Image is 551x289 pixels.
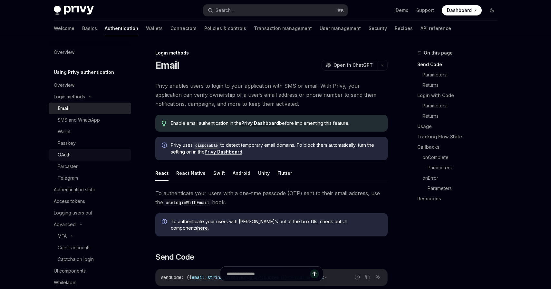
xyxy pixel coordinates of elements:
div: Passkey [58,139,76,147]
button: Advanced [49,219,131,230]
span: To authenticate your users with a one-time passcode (OTP) sent to their email address, use the hook. [155,189,388,207]
div: Guest accounts [58,244,91,252]
div: MFA [58,232,67,240]
span: Open in ChatGPT [333,62,373,68]
h5: Using Privy authentication [54,68,114,76]
a: here [197,225,208,231]
a: Connectors [170,21,197,36]
div: Login methods [155,50,388,56]
a: Returns [417,111,502,121]
a: Wallet [49,126,131,137]
div: Captcha on login [58,255,94,263]
a: Captcha on login [49,254,131,265]
a: Access tokens [49,195,131,207]
a: Authentication [105,21,138,36]
a: onError [417,173,502,183]
span: To authenticate your users with [PERSON_NAME]’s out of the box UIs, check out UI components . [171,218,381,231]
a: Whitelabel [49,277,131,288]
a: Returns [417,80,502,90]
a: Privy Dashboard [205,149,242,155]
svg: Info [162,143,168,149]
button: Android [233,165,250,181]
a: Basics [82,21,97,36]
button: Send message [310,269,319,278]
a: Parameters [417,183,502,194]
a: UI components [49,265,131,277]
div: Overview [54,48,74,56]
a: Dashboard [442,5,482,15]
div: Telegram [58,174,78,182]
button: MFA [49,230,131,242]
div: Email [58,105,70,112]
svg: Tip [162,121,166,126]
a: Support [416,7,434,14]
input: Ask a question... [227,267,310,281]
div: Overview [54,81,74,89]
button: React Native [176,165,206,181]
span: Send Code [155,252,194,262]
a: Email [49,103,131,114]
a: Telegram [49,172,131,184]
span: ⌘ K [337,8,344,13]
a: Parameters [417,163,502,173]
a: Welcome [54,21,74,36]
button: Unity [258,165,270,181]
div: Logging users out [54,209,92,217]
a: Usage [417,121,502,132]
a: Policies & controls [204,21,246,36]
div: Authentication state [54,186,95,194]
button: Flutter [277,165,292,181]
a: Parameters [417,70,502,80]
div: Wallet [58,128,71,135]
a: Login with Code [417,90,502,101]
a: onComplete [417,152,502,163]
a: API reference [420,21,451,36]
div: Login methods [54,93,85,101]
div: SMS and WhatsApp [58,116,100,124]
a: Send Code [417,59,502,70]
code: useLoginWithEmail [163,199,212,206]
a: OAuth [49,149,131,161]
a: Farcaster [49,161,131,172]
a: User management [320,21,361,36]
span: Privy uses to detect temporary email domains. To block them automatically, turn the setting on in... [171,142,381,155]
code: disposable [193,142,220,149]
a: Logging users out [49,207,131,219]
button: Login methods [49,91,131,103]
img: dark logo [54,6,94,15]
a: Guest accounts [49,242,131,254]
a: Transaction management [254,21,312,36]
a: Overview [49,46,131,58]
a: Passkey [49,137,131,149]
svg: Info [162,219,168,225]
a: Wallets [146,21,163,36]
a: Tracking Flow State [417,132,502,142]
div: Search... [216,6,234,14]
a: Parameters [417,101,502,111]
a: SMS and WhatsApp [49,114,131,126]
button: Open in ChatGPT [322,60,377,71]
a: Overview [49,79,131,91]
div: OAuth [58,151,71,159]
span: Enable email authentication in the before implementing this feature. [171,120,381,126]
a: disposable [193,142,220,148]
a: Demo [396,7,409,14]
button: React [155,165,169,181]
span: On this page [424,49,453,57]
span: Dashboard [447,7,472,14]
a: Resources [417,194,502,204]
a: Callbacks [417,142,502,152]
div: Farcaster [58,163,78,170]
button: Swift [213,165,225,181]
button: Toggle dark mode [487,5,497,15]
a: Security [369,21,387,36]
button: Search...⌘K [203,5,348,16]
div: Access tokens [54,197,85,205]
span: Privy enables users to login to your application with SMS or email. With Privy, your application ... [155,81,388,108]
a: Authentication state [49,184,131,195]
div: UI components [54,267,86,275]
div: Whitelabel [54,279,76,286]
div: Advanced [54,221,76,228]
h1: Email [155,59,179,71]
a: Privy Dashboard [241,120,279,126]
